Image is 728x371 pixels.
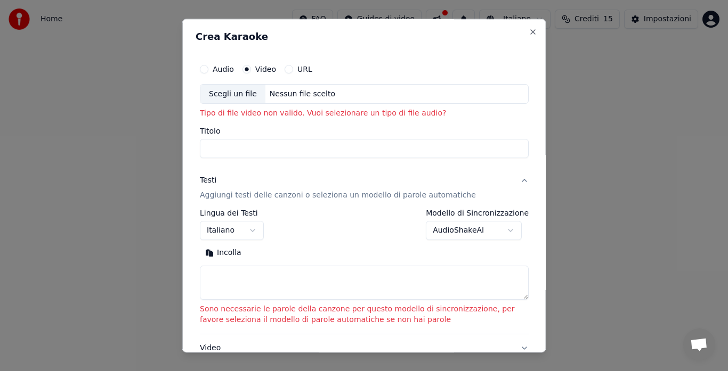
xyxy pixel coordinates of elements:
[200,245,247,262] button: Incolla
[200,304,529,326] p: Sono necessarie le parole della canzone per questo modello di sincronizzazione, per favore selezi...
[297,65,312,73] label: URL
[196,32,533,42] h2: Crea Karaoke
[426,210,529,217] label: Modello di Sincronizzazione
[200,343,422,369] div: Video
[200,128,529,135] label: Titolo
[200,210,529,334] div: TestiAggiungi testi delle canzoni o seleziona un modello di parole automatiche
[200,167,529,210] button: TestiAggiungi testi delle canzoni o seleziona un modello di parole automatiche
[200,210,264,217] label: Lingua dei Testi
[255,65,276,73] label: Video
[200,109,529,119] p: Tipo di file video non valido. Vuoi selezionare un tipo di file audio?
[200,191,476,201] p: Aggiungi testi delle canzoni o seleziona un modello di parole automatiche
[213,65,234,73] label: Audio
[200,176,216,186] div: Testi
[200,85,265,104] div: Scegli un file
[265,89,339,100] div: Nessun file scelto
